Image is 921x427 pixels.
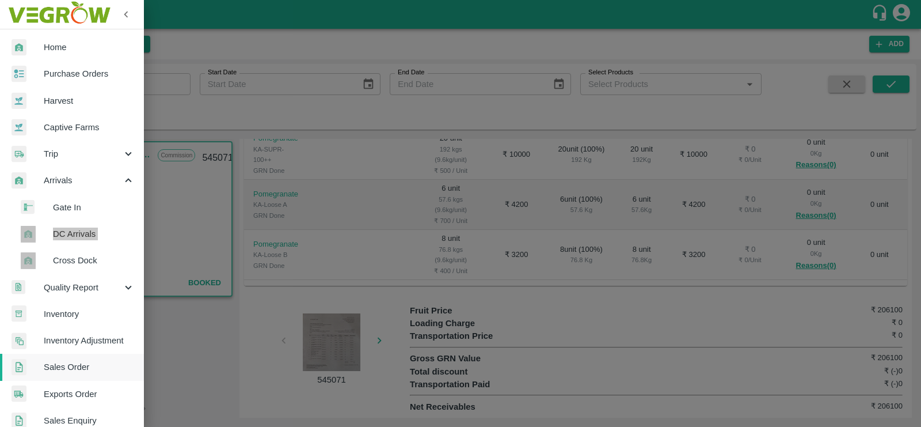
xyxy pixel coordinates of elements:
[44,388,135,400] span: Exports Order
[12,92,26,109] img: harvest
[12,172,26,189] img: whArrival
[12,305,26,322] img: whInventory
[53,201,135,214] span: Gate In
[53,254,135,267] span: Cross Dock
[12,359,26,376] img: sales
[44,41,135,54] span: Home
[53,228,135,240] span: DC Arrivals
[12,146,26,163] img: delivery
[44,174,122,187] span: Arrivals
[44,334,135,347] span: Inventory Adjustment
[12,119,26,136] img: harvest
[44,148,122,160] span: Trip
[9,247,144,274] a: whArrivalCross Dock
[21,200,35,214] img: gatein
[9,194,144,221] a: gateinGate In
[21,226,36,243] img: whArrival
[12,332,26,349] img: inventory
[12,66,26,82] img: reciept
[44,121,135,134] span: Captive Farms
[21,252,36,269] img: whArrival
[44,281,122,294] span: Quality Report
[44,361,135,373] span: Sales Order
[44,414,135,427] span: Sales Enquiry
[12,39,26,56] img: whArrival
[9,221,144,247] a: whArrivalDC Arrivals
[44,95,135,107] span: Harvest
[44,308,135,320] span: Inventory
[12,280,25,294] img: qualityReport
[12,386,26,402] img: shipments
[44,67,135,80] span: Purchase Orders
